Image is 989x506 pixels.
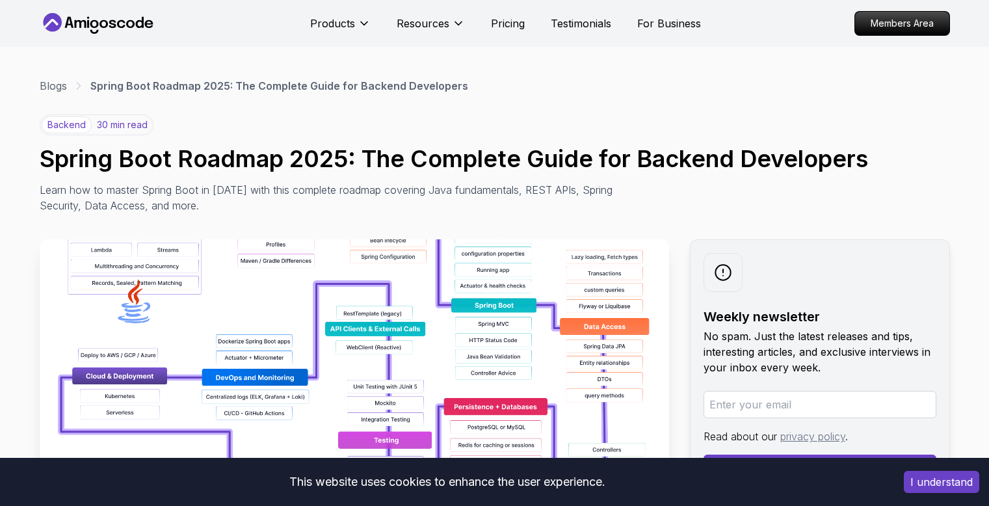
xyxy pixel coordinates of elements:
p: Resources [397,16,449,31]
input: Enter your email [704,391,936,418]
p: Learn how to master Spring Boot in [DATE] with this complete roadmap covering Java fundamentals, ... [40,182,622,213]
p: Members Area [855,12,949,35]
button: Accept cookies [904,471,979,493]
p: backend [42,116,92,133]
p: Spring Boot Roadmap 2025: The Complete Guide for Backend Developers [90,78,468,94]
a: Members Area [854,11,950,36]
a: For Business [637,16,701,31]
a: Blogs [40,78,67,94]
p: Read about our . [704,429,936,444]
p: Products [310,16,355,31]
button: Resources [397,16,465,42]
p: No spam. Just the latest releases and tips, interesting articles, and exclusive interviews in you... [704,328,936,375]
a: Pricing [491,16,525,31]
button: Subscribe [704,455,936,481]
button: Products [310,16,371,42]
a: Testimonials [551,16,611,31]
h2: Weekly newsletter [704,308,936,326]
p: 30 min read [97,118,148,131]
a: privacy policy [780,430,845,443]
h1: Spring Boot Roadmap 2025: The Complete Guide for Backend Developers [40,146,950,172]
div: This website uses cookies to enhance the user experience. [10,468,884,496]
